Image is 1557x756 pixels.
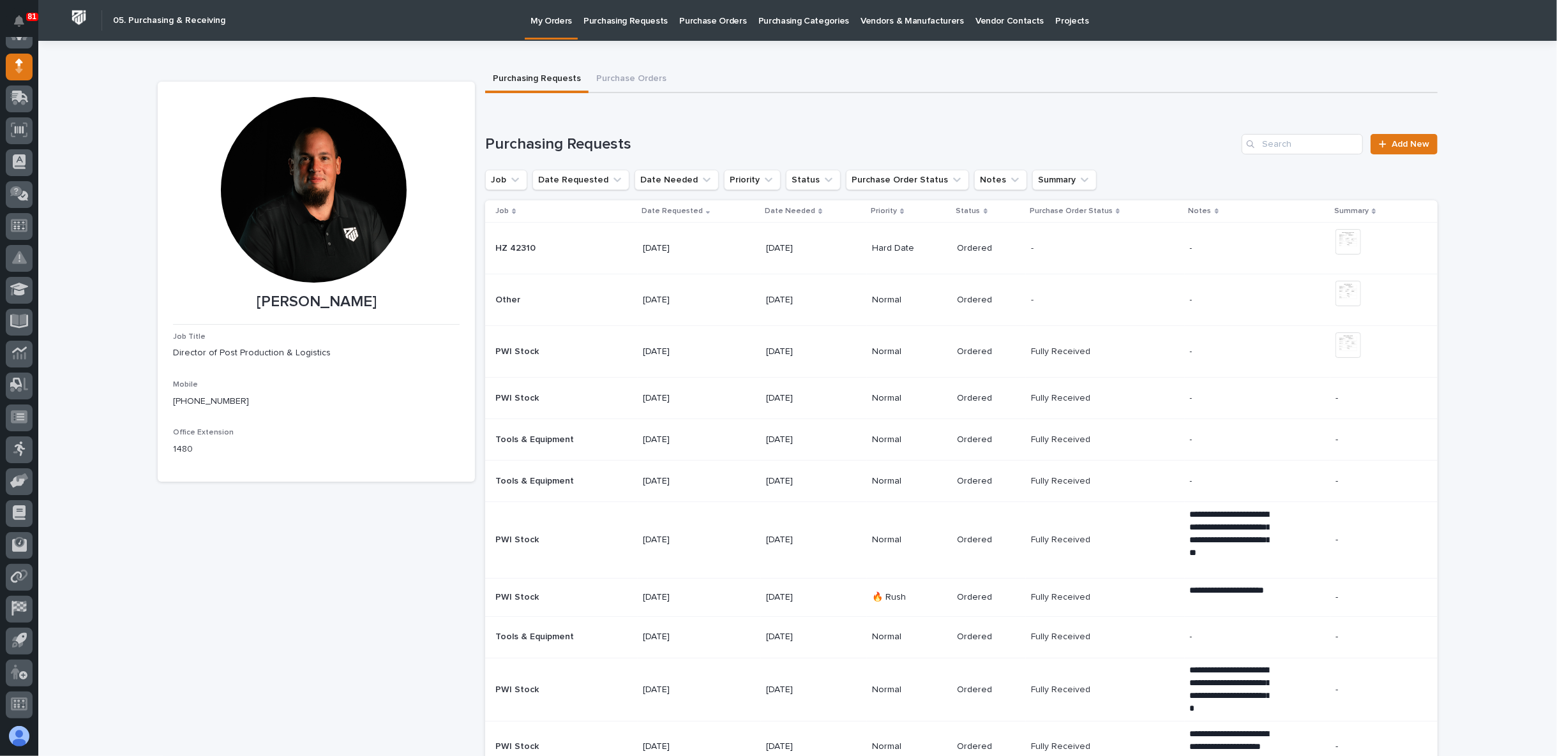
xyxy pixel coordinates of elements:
[1189,204,1212,218] p: Notes
[1335,632,1415,642] p: -
[173,397,249,406] a: [PHONE_NUMBER]
[724,170,781,190] button: Priority
[1371,134,1438,154] a: Add New
[958,632,1021,642] p: Ordered
[872,295,947,306] p: Normal
[635,170,719,190] button: Date Needed
[1335,741,1415,752] p: -
[766,434,846,445] p: [DATE]
[872,592,947,603] p: 🔥 Rush
[1242,134,1363,154] div: Search
[1392,140,1429,149] span: Add New
[1335,393,1415,404] p: -
[1031,739,1093,752] p: Fully Received
[1190,393,1270,404] p: -
[495,432,576,445] p: Tools & Equipment
[766,632,846,642] p: [DATE]
[495,241,538,254] p: HZ 42310
[643,685,723,695] p: [DATE]
[1031,344,1093,357] p: Fully Received
[1190,243,1270,254] p: -
[1030,204,1113,218] p: Purchase Order Status
[643,592,723,603] p: [DATE]
[495,204,509,218] p: Job
[485,419,1438,461] tr: Tools & EquipmentTools & Equipment [DATE][DATE]NormalOrderedFully ReceivedFully Received --
[958,741,1021,752] p: Ordered
[1031,241,1036,254] p: -
[643,476,723,487] p: [DATE]
[485,461,1438,502] tr: Tools & EquipmentTools & Equipment [DATE][DATE]NormalOrderedFully ReceivedFully Received --
[485,378,1438,419] tr: PWI StockPWI Stock [DATE][DATE]NormalOrderedFully ReceivedFully Received --
[495,739,541,752] p: PWI Stock
[766,393,846,404] p: [DATE]
[766,243,846,254] p: [DATE]
[643,632,723,642] p: [DATE]
[485,274,1438,326] tr: OtherOther [DATE][DATE]NormalOrdered-- -
[1334,204,1369,218] p: Summary
[643,535,723,545] p: [DATE]
[173,429,234,436] span: Office Extension
[532,170,629,190] button: Date Requested
[958,295,1021,306] p: Ordered
[871,204,897,218] p: Priority
[958,243,1021,254] p: Ordered
[495,629,576,642] p: Tools & Equipment
[958,592,1021,603] p: Ordered
[765,204,815,218] p: Date Needed
[6,8,33,34] button: Notifications
[1031,629,1093,642] p: Fully Received
[113,15,225,26] h2: 05. Purchasing & Receiving
[495,473,576,487] p: Tools & Equipment
[642,204,703,218] p: Date Requested
[872,476,947,487] p: Normal
[766,741,846,752] p: [DATE]
[958,476,1021,487] p: Ordered
[16,15,33,36] div: Notifications81
[1190,632,1270,642] p: -
[173,333,206,341] span: Job Title
[846,170,969,190] button: Purchase Order Status
[1032,170,1097,190] button: Summary
[766,685,846,695] p: [DATE]
[1031,390,1093,404] p: Fully Received
[786,170,841,190] button: Status
[67,6,91,29] img: Workspace Logo
[872,535,947,545] p: Normal
[958,393,1021,404] p: Ordered
[485,326,1438,378] tr: PWI StockPWI Stock [DATE][DATE]NormalOrderedFully ReceivedFully Received -
[872,393,947,404] p: Normal
[173,293,460,311] p: [PERSON_NAME]
[6,723,33,750] button: users-avatar
[485,578,1438,616] tr: PWI StockPWI Stock [DATE][DATE]🔥 RushOrderedFully ReceivedFully Received **** **** **** **** ***-
[766,535,846,545] p: [DATE]
[1031,589,1093,603] p: Fully Received
[643,346,723,357] p: [DATE]
[495,682,541,695] p: PWI Stock
[1335,434,1415,445] p: -
[1031,432,1093,445] p: Fully Received
[1190,434,1270,445] p: -
[485,223,1438,274] tr: HZ 42310HZ 42310 [DATE][DATE]Hard DateOrdered-- -
[485,135,1237,154] h1: Purchasing Requests
[495,292,523,306] p: Other
[1335,592,1415,603] p: -
[643,295,723,306] p: [DATE]
[485,170,527,190] button: Job
[1031,682,1093,695] p: Fully Received
[1190,346,1270,357] p: -
[495,589,541,603] p: PWI Stock
[766,592,846,603] p: [DATE]
[872,434,947,445] p: Normal
[643,741,723,752] p: [DATE]
[1190,476,1270,487] p: -
[643,243,723,254] p: [DATE]
[1335,535,1415,545] p: -
[643,434,723,445] p: [DATE]
[1190,295,1270,306] p: -
[956,204,981,218] p: Status
[643,393,723,404] p: [DATE]
[872,685,947,695] p: Normal
[495,390,541,404] p: PWI Stock
[485,66,589,93] button: Purchasing Requests
[1335,685,1415,695] p: -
